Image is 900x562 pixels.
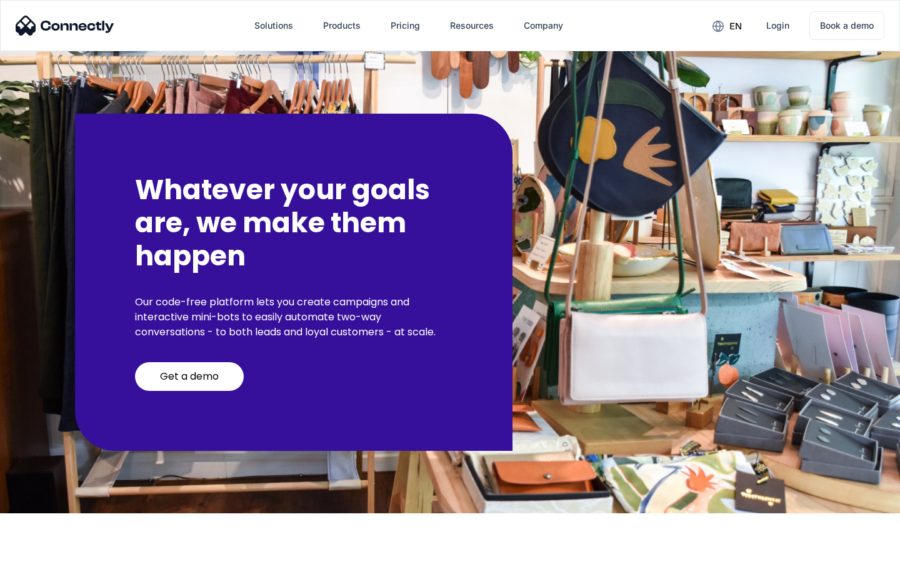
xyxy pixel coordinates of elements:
[391,17,420,34] div: Pricing
[809,11,884,40] a: Book a demo
[25,540,75,558] ul: Language list
[12,540,75,558] aside: Language selected: English
[135,362,244,391] a: Get a demo
[254,17,293,34] div: Solutions
[135,295,452,340] p: Our code-free platform lets you create campaigns and interactive mini-bots to easily automate two...
[323,17,361,34] div: Products
[756,11,799,41] a: Login
[160,370,219,383] div: Get a demo
[524,17,563,34] div: Company
[450,17,494,34] div: Resources
[381,11,430,41] a: Pricing
[766,17,789,34] div: Login
[729,17,742,35] div: en
[135,174,452,272] h2: Whatever your goals are, we make them happen
[16,16,114,36] img: Connectly Logo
